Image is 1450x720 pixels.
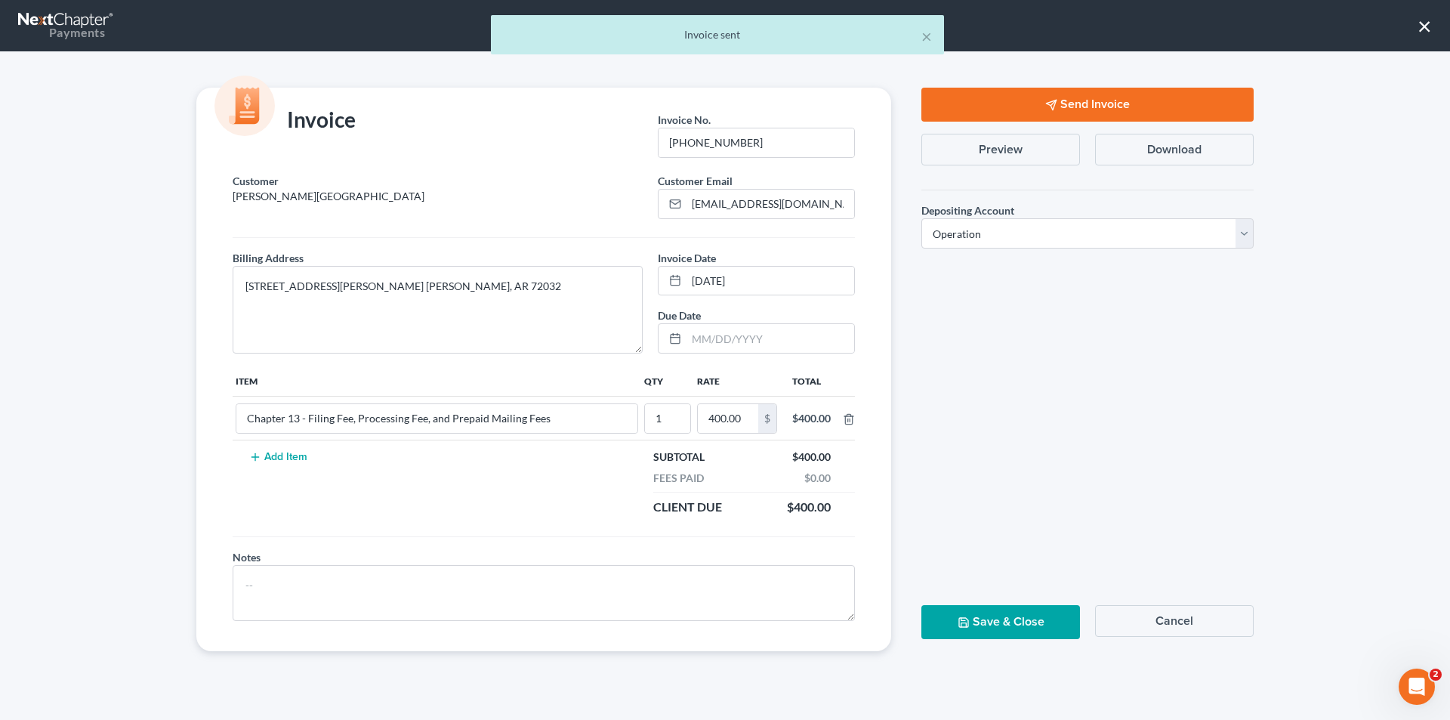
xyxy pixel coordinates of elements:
button: Send Invoice [921,88,1254,122]
input: Enter email... [686,190,854,218]
input: -- [645,404,690,433]
label: Due Date [658,307,701,323]
th: Item [233,366,641,396]
div: Client Due [646,499,730,516]
button: Download [1095,134,1254,165]
button: Save & Close [921,605,1080,639]
th: Rate [694,366,780,396]
iframe: Intercom live chat [1399,669,1435,705]
button: × [921,27,932,45]
span: Invoice No. [658,113,711,126]
div: Subtotal [646,450,712,465]
span: Customer Email [658,175,733,187]
div: Invoice [225,106,363,136]
input: MM/DD/YYYY [686,267,854,295]
button: × [1418,14,1432,38]
label: Notes [233,549,261,565]
div: Fees Paid [646,471,711,486]
p: [PERSON_NAME][GEOGRAPHIC_DATA] [233,189,643,204]
th: Total [780,366,843,396]
input: MM/DD/YYYY [686,324,854,353]
button: Cancel [1095,605,1254,637]
span: Invoice Date [658,252,716,264]
div: $ [758,404,776,433]
div: $400.00 [785,450,838,465]
div: $400.00 [792,411,831,426]
label: Customer [233,173,279,189]
input: -- [236,404,637,433]
button: Add Item [245,451,311,463]
input: -- [659,128,854,157]
th: Qty [641,366,694,396]
div: $400.00 [779,499,838,516]
div: Invoice sent [503,27,932,42]
img: icon-money-cc55cd5b71ee43c44ef0efbab91310903cbf28f8221dba23c0d5ca797e203e98.svg [214,76,275,136]
a: Payments [18,8,115,44]
span: 2 [1430,669,1442,681]
input: 0.00 [698,404,758,433]
span: Depositing Account [921,204,1014,217]
div: $0.00 [797,471,838,486]
button: Preview [921,134,1080,165]
span: Billing Address [233,252,304,264]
